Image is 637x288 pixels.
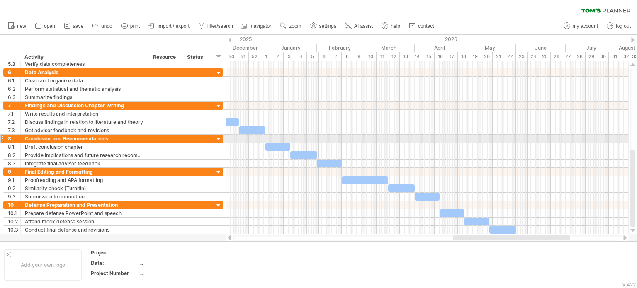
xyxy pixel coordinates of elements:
[8,68,20,76] div: 6
[400,52,411,61] div: 13
[25,151,145,159] div: Provide implications and future research recommendations
[214,44,265,52] div: December 2025
[25,209,145,217] div: Prepare defense PowerPoint and speech
[342,52,353,61] div: 8
[119,21,142,31] a: print
[539,52,551,61] div: 25
[289,23,301,29] span: zoom
[33,21,58,31] a: open
[622,281,636,288] div: v 422
[25,85,145,93] div: Perform statistical and thematic analysis
[130,23,140,29] span: print
[566,44,617,52] div: July 2026
[240,21,274,31] a: navigator
[435,52,446,61] div: 16
[8,226,20,234] div: 10.3
[138,249,208,256] div: ....
[25,102,145,109] div: Findings and Discussion Chapter Writing
[308,21,339,31] a: settings
[25,160,145,167] div: Integrate final advisor feedback
[8,209,20,217] div: 10.1
[609,52,620,61] div: 31
[146,21,192,31] a: import / export
[493,52,504,61] div: 21
[8,193,20,201] div: 9.3
[25,201,145,209] div: Defense Preparation and Presentation
[25,60,145,68] div: Verify data completeness
[446,52,458,61] div: 17
[377,52,388,61] div: 11
[8,102,20,109] div: 7
[25,184,145,192] div: Similarity check (Turnitin)
[562,21,601,31] a: my account
[8,77,20,85] div: 6.1
[605,21,633,31] a: log out
[343,21,375,31] a: AI assist
[516,44,566,52] div: June 2026
[207,23,233,29] span: filter/search
[8,218,20,225] div: 10.2
[226,52,237,61] div: 50
[458,52,469,61] div: 18
[44,23,55,29] span: open
[25,168,145,176] div: Final Editing and Formatting
[251,23,271,29] span: navigator
[62,21,86,31] a: save
[307,52,318,61] div: 5
[8,60,20,68] div: 5.3
[187,53,205,61] div: Status
[574,52,586,61] div: 28
[365,52,377,61] div: 10
[25,68,145,76] div: Data Analysis
[153,53,178,61] div: Resource
[8,176,20,184] div: 9.1
[8,110,20,118] div: 7.1
[25,226,145,234] div: Conduct final defense and revisions
[551,52,562,61] div: 26
[25,143,145,151] div: Draft conclusion chapter
[620,52,632,61] div: 32
[481,52,493,61] div: 20
[25,218,145,225] div: Attend mock defense session
[616,23,631,29] span: log out
[284,52,295,61] div: 3
[8,143,20,151] div: 8.1
[6,21,29,31] a: new
[25,126,145,134] div: Get advisor feedback and revisions
[101,23,112,29] span: undo
[504,52,516,61] div: 22
[17,23,26,29] span: new
[8,93,20,101] div: 6.3
[260,52,272,61] div: 1
[330,52,342,61] div: 7
[91,249,136,256] div: Project:
[25,118,145,126] div: Discuss findings in relation to literature and theory
[464,44,516,52] div: May 2026
[407,21,437,31] a: contact
[73,23,83,29] span: save
[363,44,415,52] div: March 2026
[249,52,260,61] div: 52
[318,52,330,61] div: 6
[573,23,598,29] span: my account
[265,44,317,52] div: January 2026
[8,151,20,159] div: 8.2
[586,52,597,61] div: 29
[25,176,145,184] div: Proofreading and APA formatting
[469,52,481,61] div: 19
[8,160,20,167] div: 8.3
[138,270,208,277] div: ....
[317,44,363,52] div: February 2026
[278,21,304,31] a: zoom
[562,52,574,61] div: 27
[391,23,400,29] span: help
[353,52,365,61] div: 9
[25,110,145,118] div: Write results and interpretation
[8,126,20,134] div: 7.3
[411,52,423,61] div: 14
[25,77,145,85] div: Clean and organize data
[528,52,539,61] div: 24
[597,52,609,61] div: 30
[8,184,20,192] div: 9.2
[272,52,284,61] div: 2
